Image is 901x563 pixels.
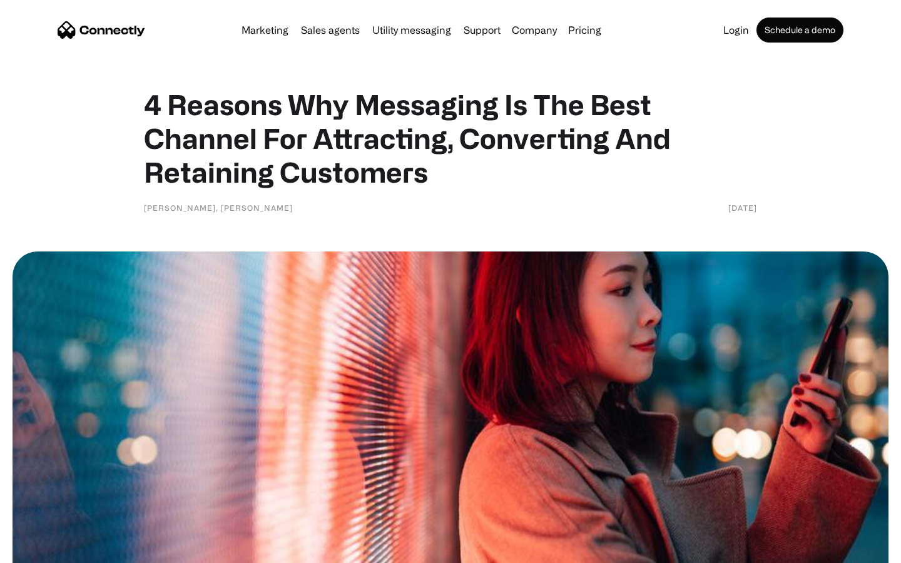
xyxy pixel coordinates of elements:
ul: Language list [25,541,75,559]
h1: 4 Reasons Why Messaging Is The Best Channel For Attracting, Converting And Retaining Customers [144,88,757,189]
a: Marketing [237,25,293,35]
a: home [58,21,145,39]
aside: Language selected: English [13,541,75,559]
a: Schedule a demo [756,18,843,43]
div: [DATE] [728,201,757,214]
div: [PERSON_NAME], [PERSON_NAME] [144,201,293,214]
div: Company [508,21,561,39]
a: Utility messaging [367,25,456,35]
div: Company [512,21,557,39]
a: Pricing [563,25,606,35]
a: Login [718,25,754,35]
a: Support [459,25,506,35]
a: Sales agents [296,25,365,35]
